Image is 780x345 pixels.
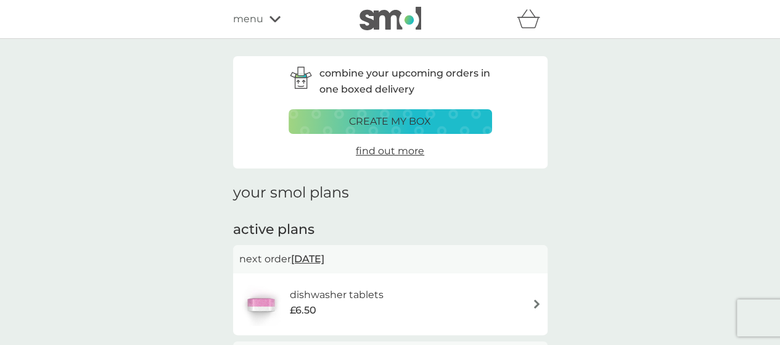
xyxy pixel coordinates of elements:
p: combine your upcoming orders in one boxed delivery [319,65,492,97]
img: arrow right [532,299,541,309]
span: £6.50 [289,302,316,318]
a: find out more [356,143,424,159]
span: menu [233,11,263,27]
div: basket [517,7,548,31]
h2: active plans [233,220,548,239]
p: next order [239,251,541,267]
p: create my box [349,114,431,130]
img: dishwasher tablets [239,283,282,326]
img: smol [359,7,421,30]
button: create my box [289,109,492,134]
h1: your smol plans [233,184,548,202]
h6: dishwasher tablets [289,287,383,303]
span: [DATE] [291,247,324,271]
span: find out more [356,145,424,157]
